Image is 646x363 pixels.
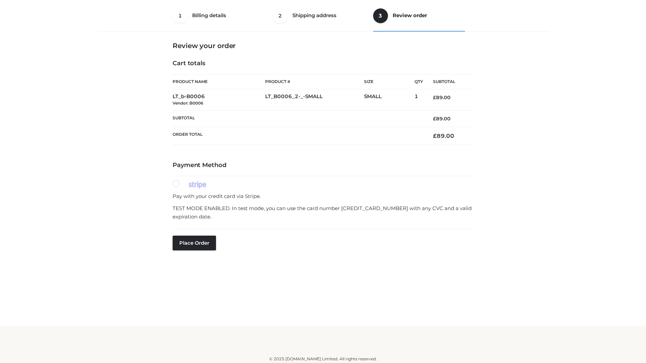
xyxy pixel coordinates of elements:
[423,74,473,89] th: Subtotal
[433,94,451,100] bdi: 89.00
[433,116,436,122] span: £
[173,74,265,89] th: Product Name
[173,60,473,67] h4: Cart totals
[173,204,473,221] p: TEST MODE ENABLED. In test mode, you can use the card number [CREDIT_CARD_NUMBER] with any CVC an...
[433,94,436,100] span: £
[433,116,451,122] bdi: 89.00
[173,127,423,145] th: Order Total
[433,132,454,139] bdi: 89.00
[173,89,265,111] td: LT_b-B0006
[173,42,473,50] h3: Review your order
[433,132,437,139] span: £
[173,236,216,250] button: Place order
[173,162,473,169] h4: Payment Method
[173,110,423,127] th: Subtotal
[173,100,203,106] small: Vendor: B0006
[415,89,423,111] td: 1
[364,89,415,111] td: SMALL
[173,192,473,201] p: Pay with your credit card via Stripe.
[265,74,364,89] th: Product #
[364,74,411,89] th: Size
[265,89,364,111] td: LT_B0006_2-_-SMALL
[100,356,546,362] div: © 2025 [DOMAIN_NAME] Limited. All rights reserved.
[415,74,423,89] th: Qty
